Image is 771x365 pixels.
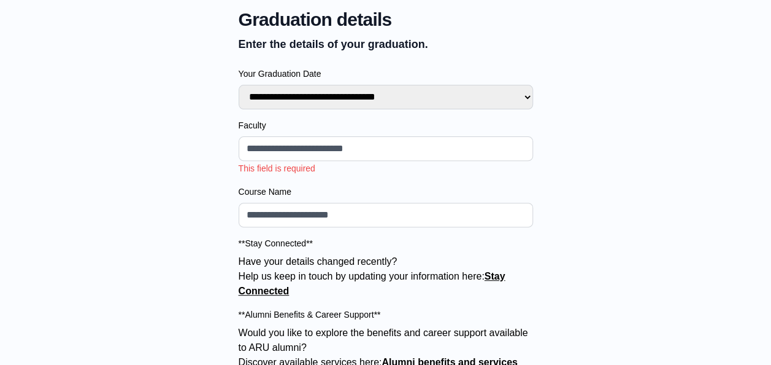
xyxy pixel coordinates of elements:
label: **Alumni Benefits & Career Support** [239,308,533,321]
a: Stay Connected [239,271,505,296]
p: Have your details changed recently? Help us keep in touch by updating your information here: [239,254,533,299]
p: Enter the details of your graduation. [239,36,533,53]
label: Course Name [239,186,533,198]
label: Your Graduation Date [239,68,533,80]
label: Faculty [239,119,533,131]
span: Graduation details [239,9,533,31]
span: This field is required [239,163,315,173]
